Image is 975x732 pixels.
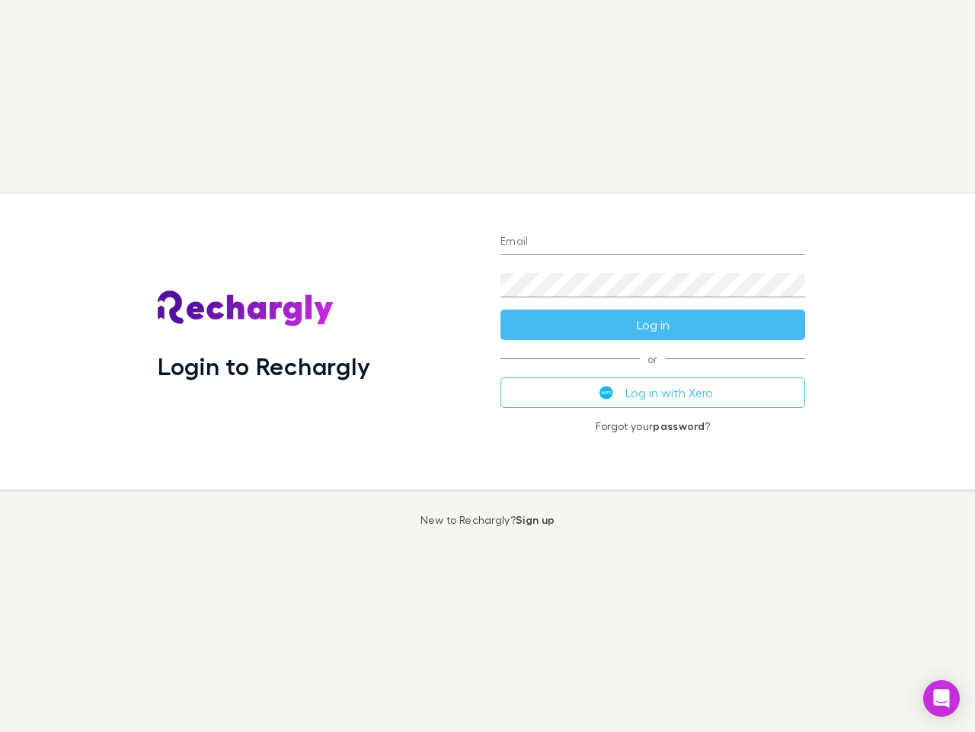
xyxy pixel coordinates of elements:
p: New to Rechargly? [420,514,555,526]
span: or [500,358,805,359]
a: password [653,419,705,432]
a: Sign up [516,513,555,526]
p: Forgot your ? [500,420,805,432]
img: Rechargly's Logo [158,291,334,327]
button: Log in [500,310,805,340]
button: Log in with Xero [500,377,805,408]
img: Xero's logo [599,386,613,400]
h1: Login to Rechargly [158,352,370,380]
div: Open Intercom Messenger [923,680,960,717]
